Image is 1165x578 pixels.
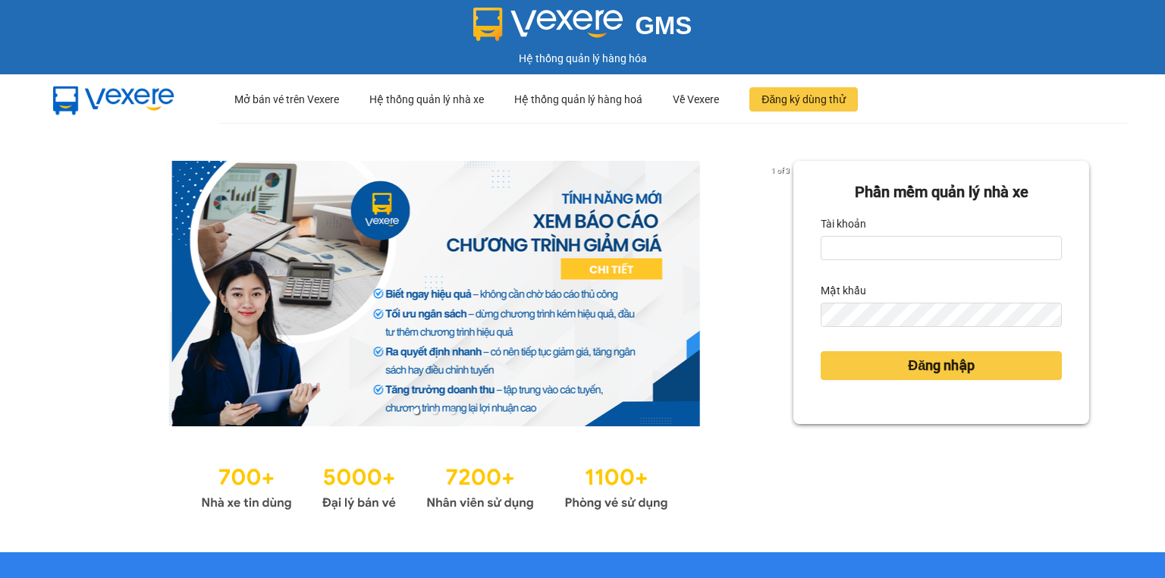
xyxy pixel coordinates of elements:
li: slide item 2 [432,408,438,414]
button: next slide / item [772,161,793,426]
div: Phần mềm quản lý nhà xe [821,181,1062,204]
div: Về Vexere [673,75,719,124]
div: Hệ thống quản lý hàng hoá [514,75,642,124]
input: Tài khoản [821,236,1062,260]
div: Mở bán vé trên Vexere [234,75,339,124]
label: Tài khoản [821,212,866,236]
button: Đăng ký dùng thử [749,87,858,112]
input: Mật khẩu [821,303,1062,327]
li: slide item 3 [450,408,456,414]
div: Hệ thống quản lý nhà xe [369,75,484,124]
li: slide item 1 [413,408,419,414]
span: Đăng ký dùng thử [761,91,846,108]
img: mbUUG5Q.png [38,74,190,124]
label: Mật khẩu [821,278,866,303]
p: 1 of 3 [767,161,793,181]
img: logo 2 [473,8,623,41]
button: Đăng nhập [821,351,1062,380]
img: Statistics.png [201,457,668,514]
a: GMS [473,23,692,35]
div: Hệ thống quản lý hàng hóa [4,50,1161,67]
button: previous slide / item [76,161,97,426]
span: Đăng nhập [908,355,975,376]
span: GMS [635,11,692,39]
